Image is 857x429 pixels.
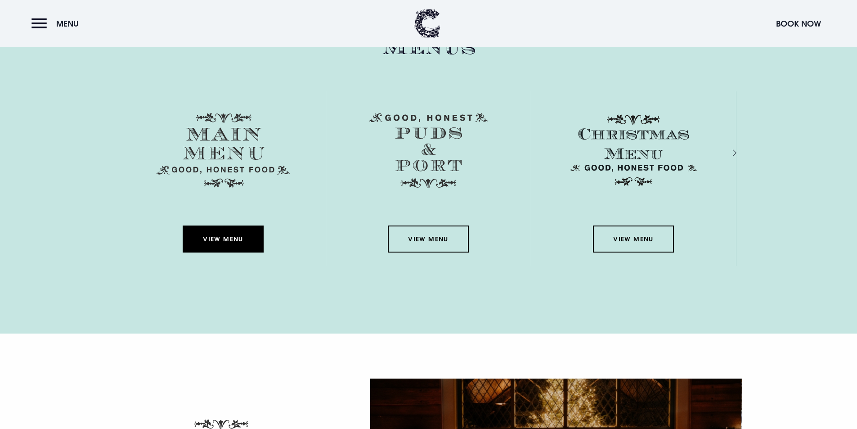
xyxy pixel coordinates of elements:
[567,113,700,188] img: Christmas Menu SVG
[121,36,736,60] h2: Menus
[157,113,290,188] img: Menu main menu
[414,9,441,38] img: Clandeboye Lodge
[369,113,488,189] img: Menu puds and port
[31,14,83,33] button: Menu
[721,146,729,159] div: Next slide
[772,14,826,33] button: Book Now
[183,226,264,253] a: View Menu
[388,226,469,253] a: View Menu
[56,18,79,29] span: Menu
[593,226,674,253] a: View Menu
